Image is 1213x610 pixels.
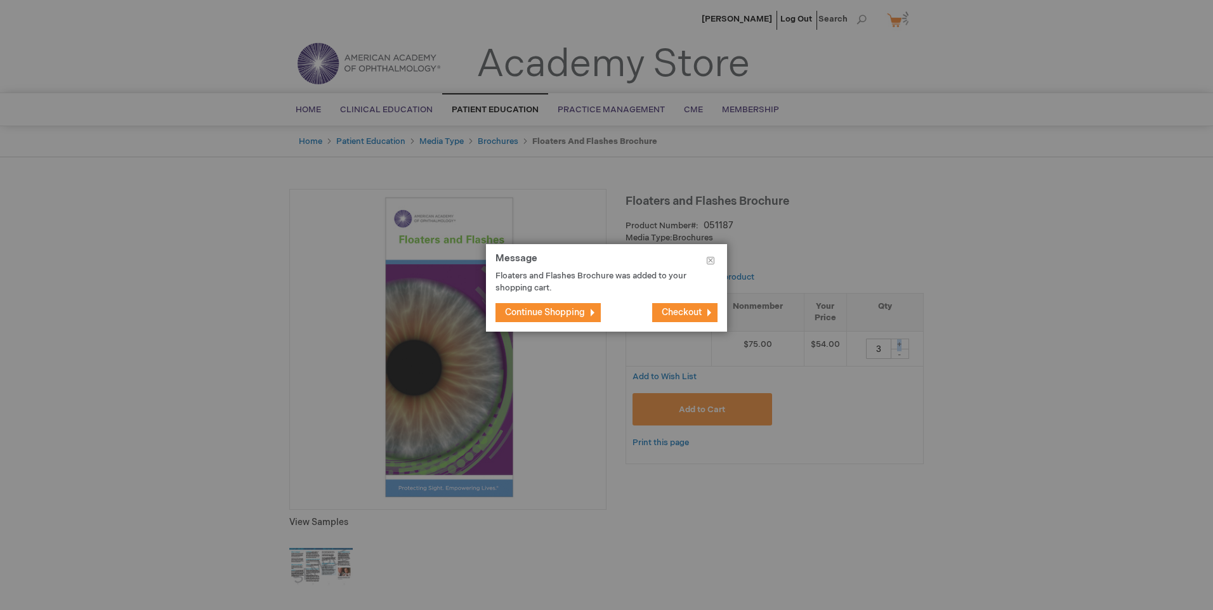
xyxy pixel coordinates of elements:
[505,307,585,318] span: Continue Shopping
[495,303,601,322] button: Continue Shopping
[652,303,718,322] button: Checkout
[662,307,702,318] span: Checkout
[495,254,718,271] h1: Message
[495,270,698,294] p: Floaters and Flashes Brochure was added to your shopping cart.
